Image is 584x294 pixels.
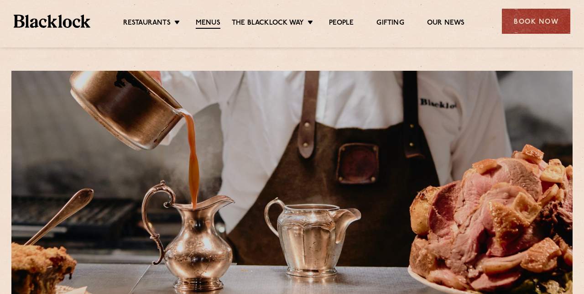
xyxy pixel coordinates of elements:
a: Our News [427,19,465,28]
div: Book Now [502,9,570,34]
a: People [329,19,354,28]
img: BL_Textured_Logo-footer-cropped.svg [14,15,90,27]
a: Menus [196,19,220,29]
a: The Blacklock Way [232,19,304,28]
a: Restaurants [123,19,171,28]
a: Gifting [376,19,404,28]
